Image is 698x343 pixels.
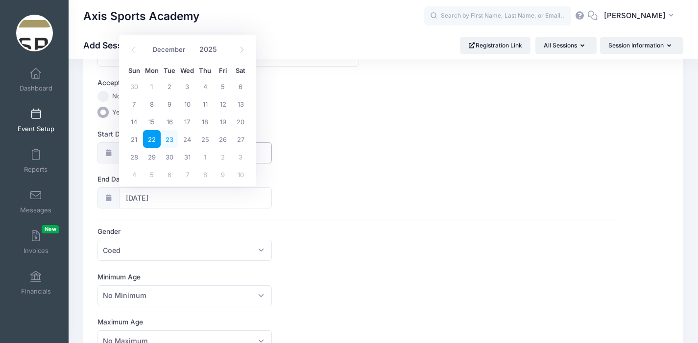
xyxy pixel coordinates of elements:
[18,125,54,133] span: Event Setup
[214,165,232,183] span: January 9, 2026
[16,15,53,51] img: Axis Sports Academy
[178,77,196,95] span: December 3, 2025
[103,245,120,255] span: Coed
[196,77,214,95] span: December 4, 2025
[97,317,359,327] label: Maximum Age
[13,266,59,300] a: Financials
[232,95,249,113] span: December 13, 2025
[161,68,178,74] span: Tue
[143,113,161,130] span: December 15, 2025
[232,148,249,165] span: January 3, 2026
[83,40,178,50] h1: Add Session
[178,68,196,74] span: Wed
[83,5,199,27] h1: Axis Sports Academy
[24,165,48,174] span: Reports
[97,285,272,306] span: No Minimum
[161,148,178,165] span: December 30, 2025
[232,113,249,130] span: December 20, 2025
[97,272,359,282] label: Minimum Age
[148,43,192,56] select: Month
[196,113,214,130] span: December 18, 2025
[143,148,161,165] span: December 29, 2025
[214,68,232,74] span: Fri
[143,95,161,113] span: December 8, 2025
[97,78,154,88] label: Accept Payments
[232,68,249,74] span: Sat
[97,107,109,118] input: Yes
[13,103,59,137] a: Event Setup
[97,240,272,261] span: Coed
[598,5,683,27] button: [PERSON_NAME]
[125,148,143,165] span: December 28, 2025
[178,95,196,113] span: December 10, 2025
[125,77,143,95] span: November 30, 2025
[143,130,161,148] span: December 22, 2025
[232,165,249,183] span: January 10, 2026
[112,91,121,101] span: No
[125,130,143,148] span: December 21, 2025
[143,77,161,95] span: December 1, 2025
[161,165,178,183] span: January 6, 2026
[20,206,51,214] span: Messages
[196,95,214,113] span: December 11, 2025
[13,63,59,97] a: Dashboard
[161,77,178,95] span: December 2, 2025
[178,148,196,165] span: December 31, 2025
[103,290,146,300] span: No Minimum
[196,165,214,183] span: January 8, 2026
[196,130,214,148] span: December 25, 2025
[13,144,59,178] a: Reports
[97,174,359,184] label: End Date
[13,225,59,259] a: InvoicesNew
[232,77,249,95] span: December 6, 2025
[161,130,178,148] span: December 23, 2025
[460,37,531,54] a: Registration Link
[214,130,232,148] span: December 26, 2025
[13,184,59,219] a: Messages
[143,165,161,183] span: January 5, 2026
[143,68,161,74] span: Mon
[125,165,143,183] span: January 4, 2026
[604,10,666,21] span: [PERSON_NAME]
[21,287,51,296] span: Financials
[20,84,52,92] span: Dashboard
[112,108,123,117] span: Yes
[600,37,683,54] button: Session Information
[97,91,109,102] input: No
[161,95,178,113] span: December 9, 2025
[214,148,232,165] span: January 2, 2026
[232,130,249,148] span: December 27, 2025
[24,247,48,255] span: Invoices
[424,6,571,26] input: Search by First Name, Last Name, or Email...
[161,113,178,130] span: December 16, 2025
[125,113,143,130] span: December 14, 2025
[125,95,143,113] span: December 7, 2025
[42,225,59,233] span: New
[97,227,359,236] label: Gender
[195,42,227,56] input: Year
[214,95,232,113] span: December 12, 2025
[178,130,196,148] span: December 24, 2025
[178,113,196,130] span: December 17, 2025
[196,68,214,74] span: Thu
[535,37,597,54] button: All Sessions
[214,113,232,130] span: December 19, 2025
[97,129,359,139] label: Start Date
[178,165,196,183] span: January 7, 2026
[214,77,232,95] span: December 5, 2025
[196,148,214,165] span: January 1, 2026
[125,68,143,74] span: Sun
